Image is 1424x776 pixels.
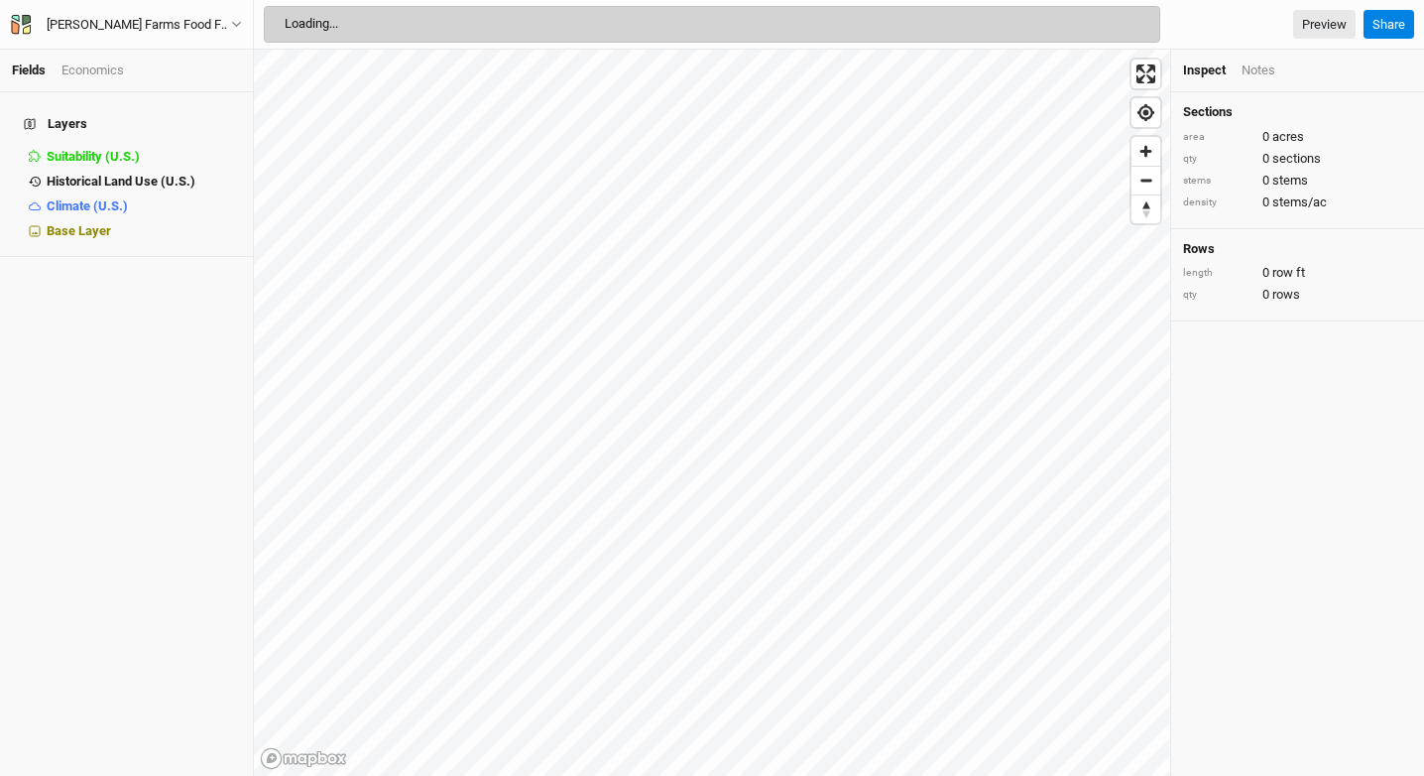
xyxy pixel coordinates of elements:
[1131,98,1160,127] button: Find my location
[47,149,241,165] div: Suitability (U.S.)
[1272,150,1321,168] span: sections
[47,198,128,213] span: Climate (U.S.)
[1272,286,1300,304] span: rows
[1183,152,1252,167] div: qty
[1364,10,1414,40] button: Share
[1183,62,1226,79] div: Inspect
[1183,130,1252,145] div: area
[47,198,241,214] div: Climate (U.S.)
[47,15,231,35] div: Wally Farms Food Forest and Silvopasture - ACTIVE
[1131,137,1160,166] button: Zoom in
[1183,194,1412,211] div: 0
[1272,264,1305,282] span: row ft
[1131,195,1160,223] span: Reset bearing to north
[1183,104,1412,120] h4: Sections
[260,747,347,770] a: Mapbox logo
[1183,174,1252,189] div: stems
[1242,62,1275,79] div: Notes
[47,223,241,239] div: Base Layer
[10,14,243,36] button: [PERSON_NAME] Farms Food Forest and Silvopasture - ACTIVE
[47,174,195,189] span: Historical Land Use (U.S.)
[1272,194,1327,211] span: stems/ac
[1272,172,1308,190] span: stems
[47,15,231,35] div: [PERSON_NAME] Farms Food Forest and Silvopasture - ACTIVE
[254,50,1170,776] canvas: Map
[1183,286,1412,304] div: 0
[1183,150,1412,168] div: 0
[61,62,124,79] div: Economics
[12,104,241,144] h4: Layers
[1131,194,1160,223] button: Reset bearing to north
[1183,128,1412,146] div: 0
[47,149,140,164] span: Suitability (U.S.)
[12,63,46,77] a: Fields
[1131,166,1160,194] button: Zoom out
[1183,241,1412,257] h4: Rows
[285,16,338,31] span: Loading...
[47,174,241,190] div: Historical Land Use (U.S.)
[47,223,111,238] span: Base Layer
[1293,10,1356,40] a: Preview
[1183,264,1412,282] div: 0
[1183,172,1412,190] div: 0
[1183,288,1252,303] div: qty
[1183,195,1252,210] div: density
[1131,167,1160,194] span: Zoom out
[1183,266,1252,281] div: length
[1131,60,1160,88] button: Enter fullscreen
[1272,128,1304,146] span: acres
